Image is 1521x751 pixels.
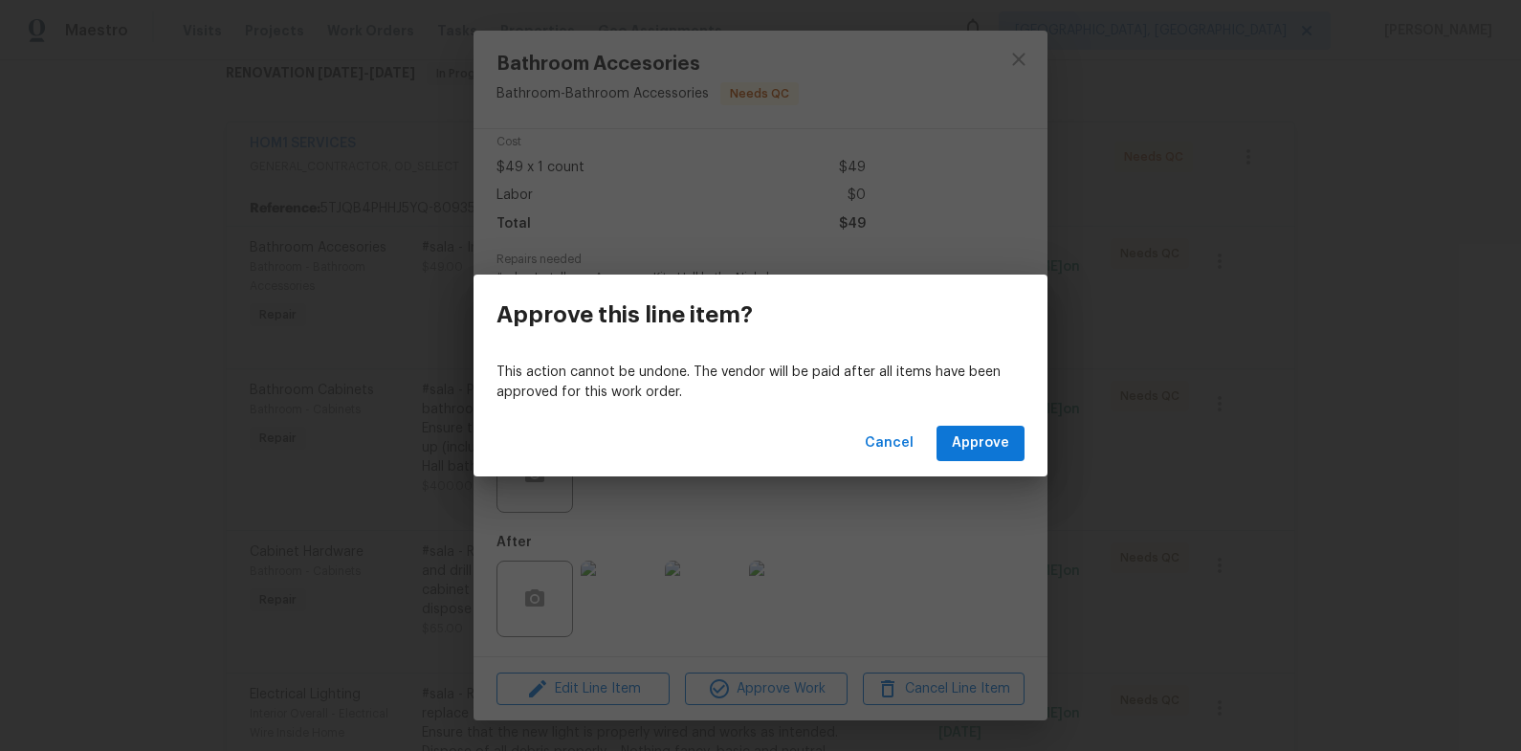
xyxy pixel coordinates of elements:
h3: Approve this line item? [496,301,753,328]
button: Cancel [857,426,921,461]
span: Cancel [865,431,914,455]
span: Approve [952,431,1009,455]
p: This action cannot be undone. The vendor will be paid after all items have been approved for this... [496,363,1025,403]
button: Approve [937,426,1025,461]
